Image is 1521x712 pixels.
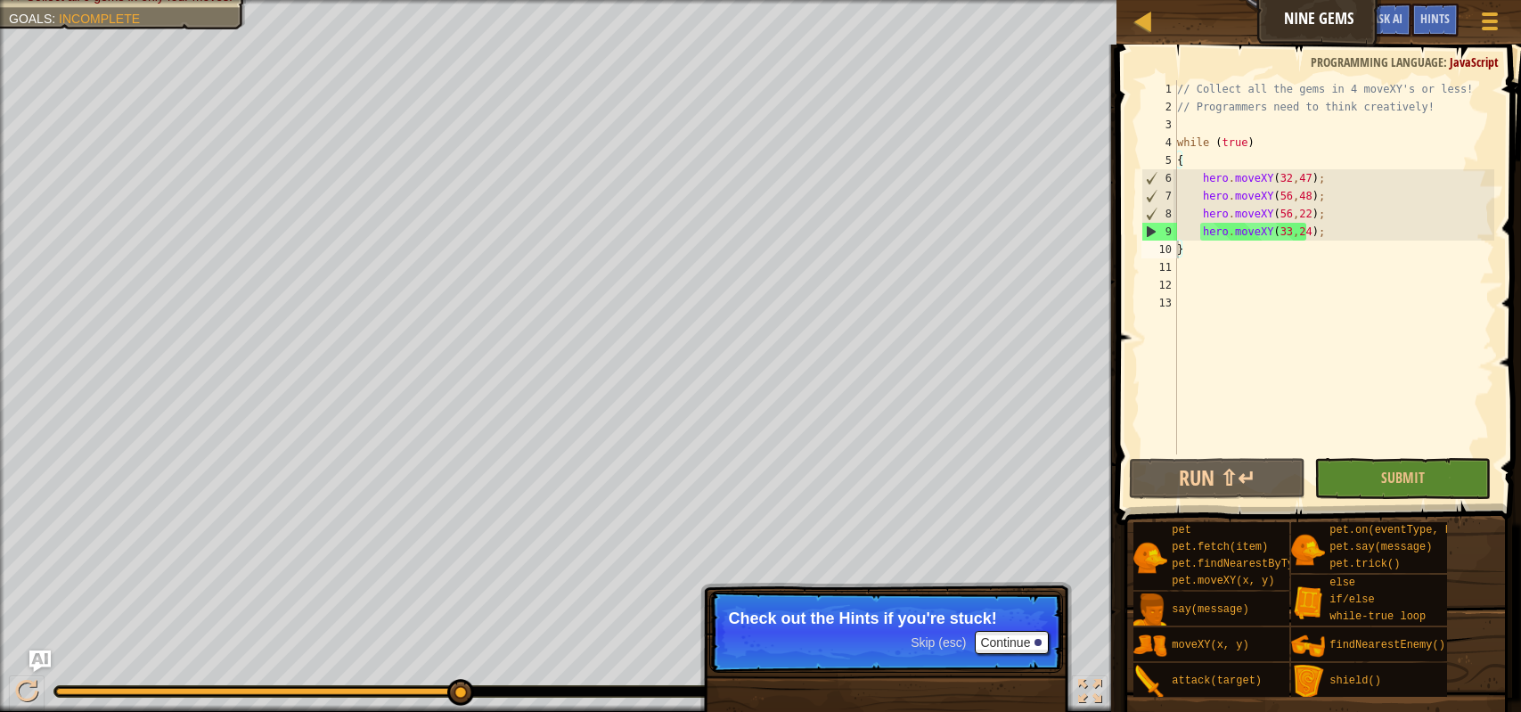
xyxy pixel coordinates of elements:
img: portrait.png [1133,665,1167,699]
div: 10 [1141,241,1177,258]
img: portrait.png [1291,533,1325,567]
span: pet.fetch(item) [1172,541,1268,553]
img: portrait.png [1133,593,1167,627]
span: pet.moveXY(x, y) [1172,575,1274,587]
img: portrait.png [1133,541,1167,575]
img: portrait.png [1133,629,1167,663]
button: Show game menu [1468,4,1512,45]
img: portrait.png [1291,665,1325,699]
span: pet [1172,524,1191,536]
button: Run ⇧↵ [1129,458,1305,499]
img: portrait.png [1291,629,1325,663]
div: 12 [1141,276,1177,294]
span: pet.trick() [1329,558,1400,570]
span: Submit [1381,468,1425,487]
span: pet.findNearestByType(type) [1172,558,1345,570]
img: portrait.png [1291,585,1325,619]
button: Ctrl + P: Play [9,675,45,712]
div: 8 [1142,205,1177,223]
span: Hints [1420,10,1450,27]
span: : [1443,53,1450,70]
span: Programming language [1311,53,1443,70]
button: Ask AI [1363,4,1411,37]
span: attack(target) [1172,675,1262,687]
div: 2 [1141,98,1177,116]
p: Check out the Hints if you're stuck! [728,610,1044,627]
span: while-true loop [1329,610,1426,623]
div: 3 [1141,116,1177,134]
button: Submit [1314,458,1491,499]
span: pet.say(message) [1329,541,1432,553]
span: findNearestEnemy() [1329,639,1445,651]
span: Skip (esc) [911,635,966,650]
span: moveXY(x, y) [1172,639,1248,651]
div: 7 [1142,187,1177,205]
button: Toggle fullscreen [1072,675,1108,712]
div: 13 [1141,294,1177,312]
div: 11 [1141,258,1177,276]
div: 5 [1141,151,1177,169]
span: Incomplete [59,12,140,26]
span: pet.on(eventType, handler) [1329,524,1496,536]
div: 6 [1142,169,1177,187]
button: Continue [975,631,1049,654]
span: : [52,12,59,26]
span: JavaScript [1450,53,1499,70]
div: 1 [1141,80,1177,98]
span: Ask AI [1372,10,1402,27]
span: shield() [1329,675,1381,687]
div: 4 [1141,134,1177,151]
span: say(message) [1172,603,1248,616]
div: 9 [1142,223,1177,241]
span: if/else [1329,593,1374,606]
span: else [1329,577,1355,589]
span: Goals [9,12,52,26]
button: Ask AI [29,651,51,672]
